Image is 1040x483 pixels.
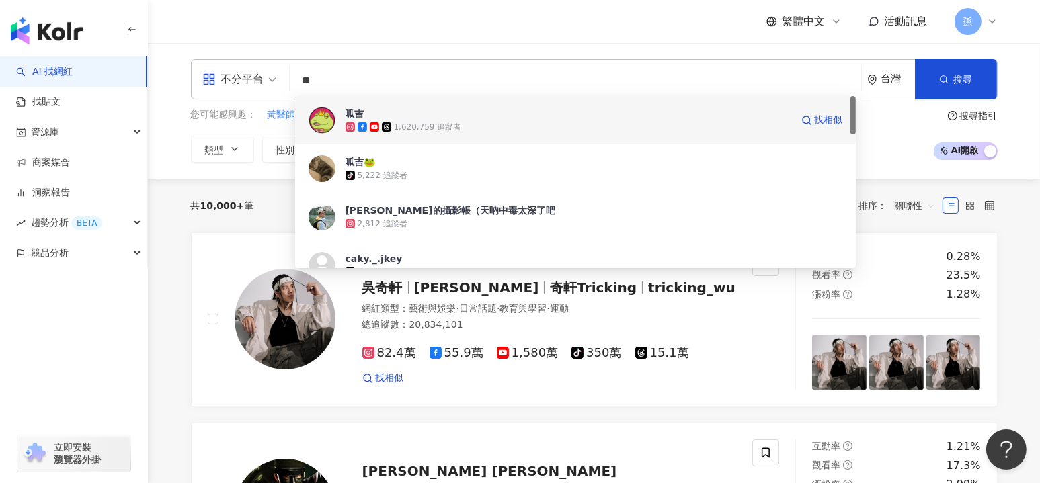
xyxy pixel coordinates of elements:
span: 運動 [550,303,569,314]
span: [PERSON_NAME] [PERSON_NAME] [362,463,617,479]
div: 17.3% [947,458,981,473]
span: 1,580萬 [497,346,559,360]
div: 不分平台 [202,69,264,90]
span: question-circle [843,460,852,470]
span: 孫 [963,14,973,29]
a: KOL Avatar吳奇軒[PERSON_NAME]奇軒Trickingtricking_wu網紅類型：藝術與娛樂·日常話題·教育與學習·運動總追蹤數：20,834,10182.4萬55.9萬1... [191,232,998,406]
img: KOL Avatar [309,155,335,182]
span: appstore [202,73,216,86]
span: 您可能感興趣： [191,108,257,122]
span: 日常話題 [459,303,497,314]
span: 觀看率 [812,269,840,280]
span: tricking_wu [648,279,735,296]
span: 黃醫師 [268,108,296,122]
div: 共 筆 [191,200,254,211]
span: 趨勢分析 [31,208,102,238]
iframe: Help Scout Beacon - Open [986,429,1027,470]
span: 漲粉率 [812,289,840,300]
a: chrome extension立即安裝 瀏覽器外掛 [17,435,130,472]
span: 教育與學習 [499,303,547,314]
div: 呱吉🐸 [346,155,376,169]
img: logo [11,17,83,44]
span: 關聯性 [895,195,935,216]
div: caky._.jkey [346,252,403,265]
span: environment [867,75,877,85]
span: 繁體中文 [783,14,826,29]
span: [PERSON_NAME] [414,279,539,296]
img: KOL Avatar [309,204,335,230]
div: 23.5% [947,268,981,283]
a: 商案媒合 [16,156,70,169]
span: 立即安裝 瀏覽器外掛 [54,441,101,466]
span: question-circle [843,290,852,299]
a: 找貼文 [16,95,61,109]
span: 類型 [205,144,224,155]
span: question-circle [843,270,852,279]
div: 5,222 追蹤者 [358,170,407,181]
div: 網紅類型 ： [362,302,737,316]
button: 黃醫師 [267,107,296,122]
button: 類型 [191,136,254,163]
span: 資源庫 [31,117,59,147]
span: 觀看率 [812,459,840,470]
span: rise [16,218,26,228]
img: KOL Avatar [309,252,335,279]
div: 0.28% [947,249,981,264]
span: · [547,303,549,314]
span: 82.4萬 [362,346,416,360]
span: 競品分析 [31,238,69,268]
a: 找相似 [801,107,843,134]
span: 奇軒Tricking [550,279,637,296]
span: 找相似 [376,371,404,385]
span: 性別 [276,144,295,155]
span: question-circle [948,111,957,120]
div: [PERSON_NAME]的攝影帳（天吶中毒太深了吧 [346,204,555,217]
span: 活動訊息 [885,15,928,28]
span: 55.9萬 [430,346,483,360]
img: post-image [812,335,867,390]
div: 2,812 追蹤者 [358,218,407,230]
span: 互動率 [812,441,840,451]
a: 找相似 [362,371,404,385]
div: 搜尋指引 [960,110,998,121]
img: KOL Avatar [309,107,335,134]
span: · [456,303,459,314]
div: 1.21% [947,439,981,454]
img: post-image [869,335,924,390]
div: 總追蹤數 ： 20,834,101 [362,318,737,332]
span: 吳奇軒 [362,279,403,296]
div: BETA [71,216,102,230]
button: 性別 [262,136,325,163]
span: · [497,303,499,314]
span: 15.1萬 [635,346,689,360]
div: 呱吉 [346,107,364,120]
div: 台灣 [881,73,915,85]
div: 1,620,759 追蹤者 [394,122,462,133]
div: 1.28% [947,287,981,302]
a: 洞察報告 [16,186,70,200]
span: 找相似 [815,114,843,127]
span: 10,000+ [200,200,245,211]
span: 搜尋 [954,74,973,85]
button: 搜尋 [915,59,997,99]
img: chrome extension [22,443,48,464]
span: 藝術與娛樂 [409,303,456,314]
a: searchAI 找網紅 [16,65,73,79]
div: 排序： [859,195,943,216]
div: 1,025 追蹤者 [358,267,407,278]
span: question-circle [843,441,852,451]
img: KOL Avatar [235,269,335,369]
img: post-image [926,335,981,390]
span: 350萬 [571,346,621,360]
